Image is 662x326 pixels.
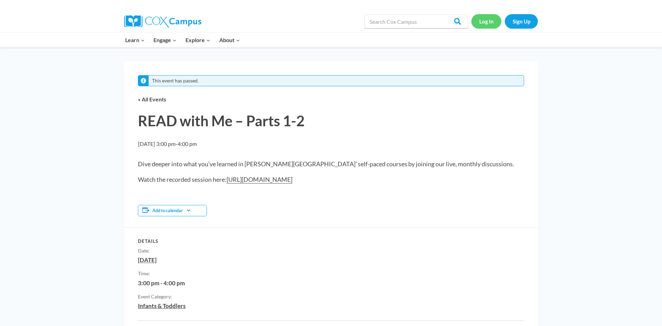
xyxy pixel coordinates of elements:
[138,270,516,278] dt: Time:
[181,33,215,47] button: Child menu of Explore
[121,33,244,47] nav: Primary Navigation
[138,247,516,255] dt: Date:
[138,293,516,301] dt: Event Category:
[149,33,181,47] button: Child menu of Engage
[471,14,501,28] a: Log In
[124,15,201,28] img: Cox Campus
[471,14,538,28] nav: Secondary Navigation
[138,256,157,264] abbr: 2021-10-27
[138,279,516,287] div: 2021-10-27
[138,96,166,102] a: « All Events
[152,78,199,84] li: This event has passed.
[138,159,524,169] p: Dive deeper into what you’ve learned in [PERSON_NAME][GEOGRAPHIC_DATA]’ self-paced courses by joi...
[138,175,524,184] p: Watch the recorded session here:
[215,33,244,47] button: Child menu of About
[138,238,516,244] h2: Details
[138,302,185,309] a: Infants & Toddlers
[505,14,538,28] a: Sign Up
[121,33,149,47] button: Child menu of Learn
[227,176,292,184] a: [URL][DOMAIN_NAME]
[152,208,183,213] button: Add to calendar
[364,14,468,28] input: Search Cox Campus
[138,139,197,148] h2: -
[138,140,175,147] span: [DATE] 3:00 pm
[138,111,524,131] h1: READ with Me – Parts 1-2
[178,140,197,147] span: 4:00 pm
